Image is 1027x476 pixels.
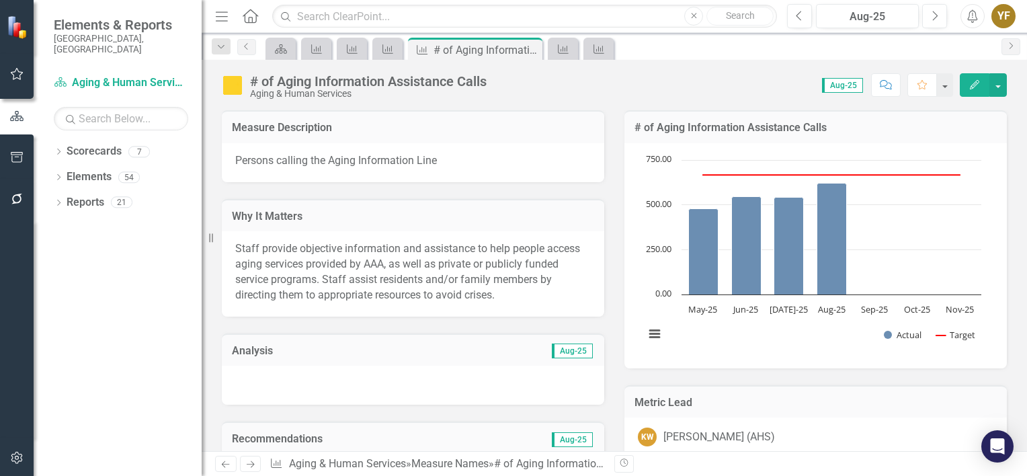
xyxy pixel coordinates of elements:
a: Measure Names [411,457,489,470]
path: Jun-25, 547. Actual. [732,196,762,294]
text: [DATE]-25 [770,303,808,315]
a: Aging & Human Services [289,457,406,470]
input: Search ClearPoint... [272,5,777,28]
text: Sep-25 [861,303,888,315]
text: 500.00 [646,198,671,210]
span: Aug-25 [552,344,593,358]
h3: # of Aging Information Assistance Calls [634,122,997,134]
text: 250.00 [646,243,671,255]
g: Actual, series 1 of 2. Bar series with 7 bars. [689,160,961,295]
input: Search Below... [54,107,188,130]
img: Caution [222,75,243,96]
path: Jul-25, 542. Actual. [774,197,804,294]
text: May-25 [688,303,717,315]
a: Aging & Human Services [54,75,188,91]
h3: Metric Lead [634,397,997,409]
text: Oct-25 [904,303,930,315]
span: Persons calling the Aging Information Line [235,154,437,167]
div: Aging & Human Services [250,89,487,99]
text: 0.00 [655,287,671,299]
text: 750.00 [646,153,671,165]
span: Aug-25 [822,78,863,93]
img: ClearPoint Strategy [7,15,30,39]
button: Show Target [936,329,975,341]
div: [PERSON_NAME] (AHS) [663,430,775,445]
span: Aug-25 [552,432,593,447]
h3: Analysis [232,345,410,357]
small: [GEOGRAPHIC_DATA], [GEOGRAPHIC_DATA] [54,33,188,55]
button: View chart menu, Chart [645,325,664,344]
span: Staff provide objective information and assistance to help people access aging services provided ... [235,242,580,301]
div: KW [638,428,657,446]
path: May-25, 480. Actual. [689,208,718,294]
g: Target, series 2 of 2. Line with 7 data points. [700,172,963,177]
div: 21 [111,197,132,208]
h3: Measure Description [232,122,594,134]
div: 54 [118,171,140,183]
a: Scorecards [67,144,122,159]
text: Jun-25 [732,303,758,315]
svg: Interactive chart [638,153,988,355]
button: Show Actual [884,329,921,341]
div: 7 [128,146,150,157]
button: YF [991,4,1016,28]
a: Reports [67,195,104,210]
span: Elements & Reports [54,17,188,33]
div: Open Intercom Messenger [981,430,1014,463]
div: Aug-25 [821,9,914,25]
h3: Why It Matters [232,210,594,223]
div: # of Aging Information Assistance Calls [434,42,539,58]
text: Aug-25 [818,303,846,315]
a: Elements [67,169,112,185]
button: Aug-25 [816,4,919,28]
span: Search [726,10,755,21]
button: Search [706,7,774,26]
path: Aug-25, 621. Actual. [817,183,847,294]
h3: Recommendations [232,433,479,445]
div: Chart. Highcharts interactive chart. [638,153,993,355]
div: # of Aging Information Assistance Calls [494,457,683,470]
text: Nov-25 [946,303,974,315]
div: # of Aging Information Assistance Calls [250,74,487,89]
div: » » [270,457,604,472]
